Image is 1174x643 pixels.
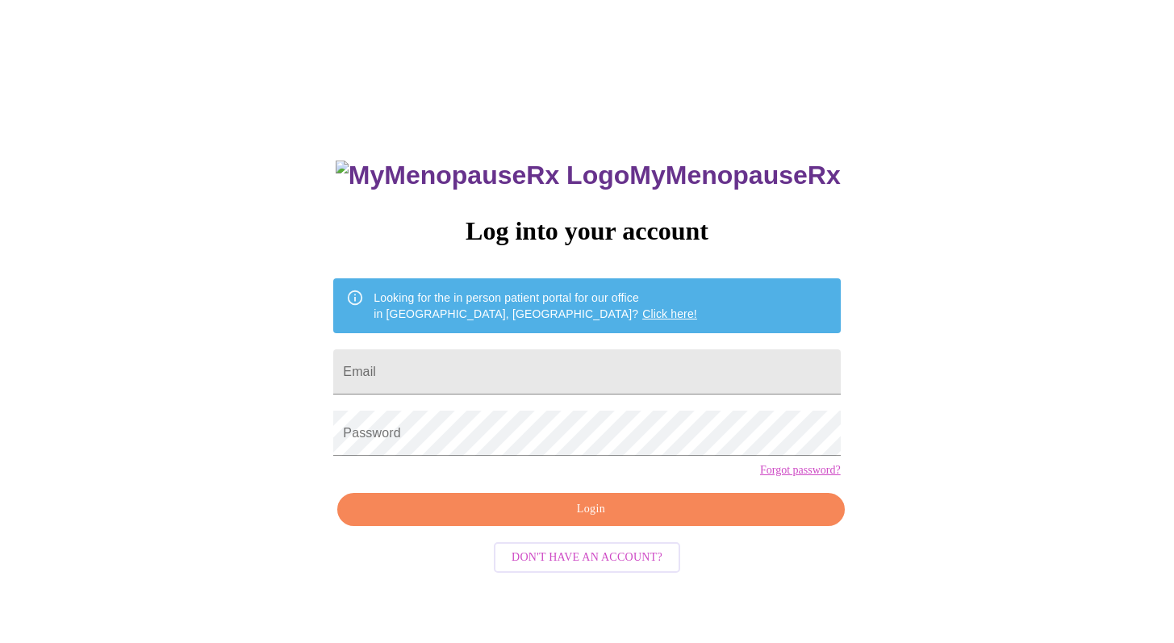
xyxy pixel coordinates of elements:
[512,548,662,568] span: Don't have an account?
[333,216,840,246] h3: Log into your account
[760,464,841,477] a: Forgot password?
[356,499,825,520] span: Login
[336,161,841,190] h3: MyMenopauseRx
[494,542,680,574] button: Don't have an account?
[374,283,697,328] div: Looking for the in person patient portal for our office in [GEOGRAPHIC_DATA], [GEOGRAPHIC_DATA]?
[490,549,684,563] a: Don't have an account?
[642,307,697,320] a: Click here!
[336,161,629,190] img: MyMenopauseRx Logo
[337,493,844,526] button: Login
